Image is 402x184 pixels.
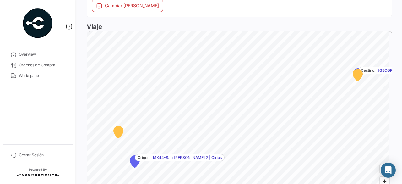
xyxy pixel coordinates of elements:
a: Órdenes de Compra [5,60,70,70]
div: Map marker [353,68,363,81]
div: Map marker [353,69,363,81]
div: Map marker [130,155,140,168]
div: Map marker [113,126,123,138]
h3: Viaje [87,22,392,31]
span: Órdenes de Compra [19,62,68,68]
a: Workspace [5,70,70,81]
span: Workspace [19,73,68,79]
div: Abrir Intercom Messenger [381,163,396,178]
a: Overview [5,49,70,60]
span: Cerrar Sesión [19,152,68,158]
img: powered-by.png [22,8,53,39]
span: Origen: [138,155,150,160]
span: MX44-San [PERSON_NAME] 2 | Cirios [153,155,222,160]
span: Overview [19,52,68,57]
span: Destino: [361,68,375,73]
